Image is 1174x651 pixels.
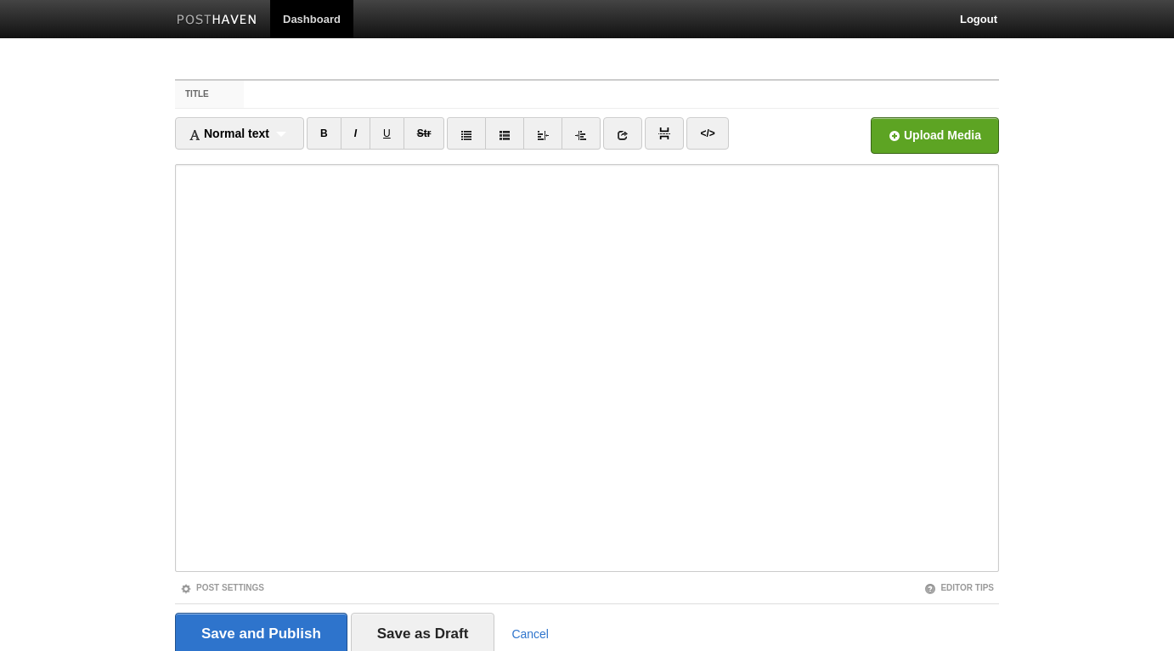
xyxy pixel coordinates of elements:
[177,14,257,27] img: Posthaven-bar
[341,117,370,150] a: I
[370,117,404,150] a: U
[686,117,728,150] a: </>
[189,127,269,140] span: Normal text
[924,583,994,592] a: Editor Tips
[307,117,341,150] a: B
[175,81,244,108] label: Title
[180,583,264,592] a: Post Settings
[417,127,432,139] del: Str
[658,127,670,139] img: pagebreak-icon.png
[511,627,549,641] a: Cancel
[404,117,445,150] a: Str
